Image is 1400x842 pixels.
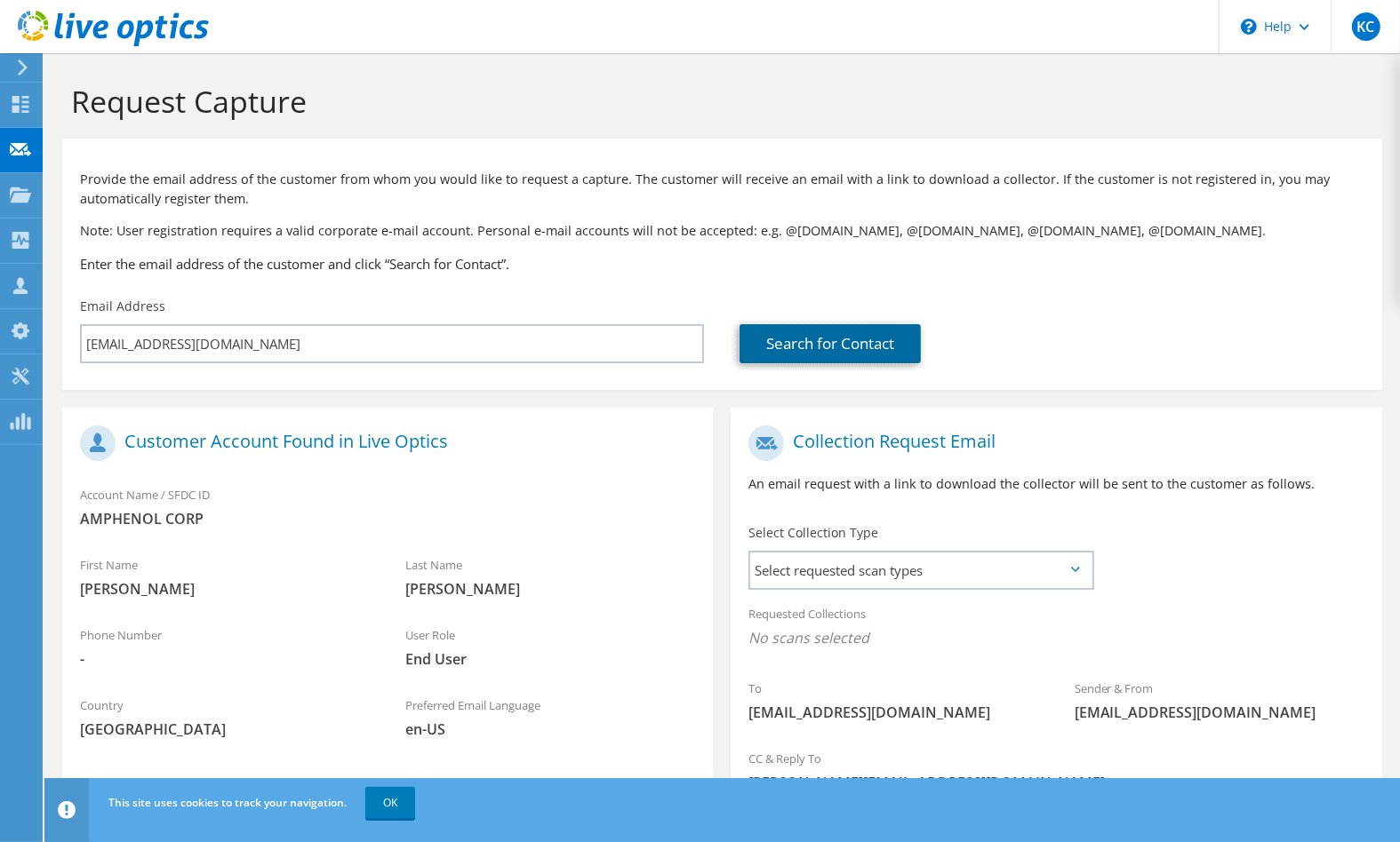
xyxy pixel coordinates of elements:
div: Phone Number [62,616,388,678]
div: Preferred Email Language [388,687,713,748]
p: Provide the email address of the customer from whom you would like to request a capture. The cust... [80,170,1364,209]
svg: \n [1241,19,1257,35]
span: [EMAIL_ADDRESS][DOMAIN_NAME] [1075,703,1364,722]
h1: Collection Request Email [748,425,1355,461]
span: This site uses cookies to track your navigation. [108,795,347,810]
span: [PERSON_NAME] [80,579,370,599]
h3: Enter the email address of the customer and click “Search for Contact”. [80,254,1364,274]
div: CC & Reply To [731,740,1381,801]
div: Account Name / SFDC ID [62,476,713,537]
span: [PERSON_NAME][EMAIL_ADDRESS][DOMAIN_NAME] [748,773,1364,792]
h1: Customer Account Found in Live Optics [80,425,686,461]
a: OK [365,787,415,819]
label: Select Collection Type [748,524,878,542]
div: Last Name [388,546,713,608]
div: Country [62,687,388,748]
span: End User [405,649,695,669]
div: Sender & From [1057,670,1382,731]
p: An email request with a link to download the collector will be sent to the customer as follows. [748,474,1364,494]
label: Email Address [80,298,165,315]
span: AMPHENOL CORP [80,509,695,528]
span: [PERSON_NAME] [405,579,695,599]
span: en-US [405,719,695,739]
span: KC [1352,12,1380,41]
span: - [80,649,370,669]
span: Select requested scan types [750,552,1091,588]
span: No scans selected [748,628,1364,647]
div: Requested Collections [731,595,1381,661]
div: User Role [388,616,713,678]
span: [GEOGRAPHIC_DATA] [80,719,370,739]
p: Note: User registration requires a valid corporate e-mail account. Personal e-mail accounts will ... [80,221,1364,241]
div: First Name [62,546,388,608]
h1: Request Capture [71,83,1364,120]
a: Search for Contact [740,324,921,363]
div: To [731,670,1056,731]
span: [EMAIL_ADDRESS][DOMAIN_NAME] [748,703,1038,722]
